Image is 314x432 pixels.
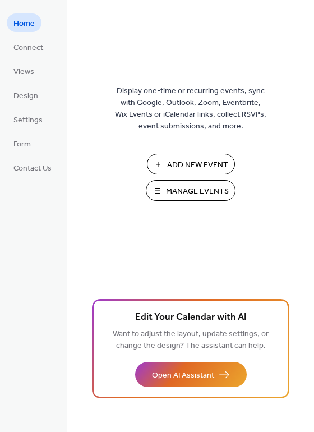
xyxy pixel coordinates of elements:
span: Views [13,66,34,78]
span: Open AI Assistant [152,370,214,382]
button: Add New Event [147,154,235,174]
button: Open AI Assistant [135,362,247,387]
a: Design [7,86,45,104]
span: Manage Events [166,186,229,197]
span: Home [13,18,35,30]
span: Settings [13,114,43,126]
span: Want to adjust the layout, update settings, or change the design? The assistant can help. [113,327,269,353]
a: Form [7,134,38,153]
a: Connect [7,38,50,56]
a: Home [7,13,41,32]
span: Add New Event [167,159,228,171]
span: Form [13,139,31,150]
a: Settings [7,110,49,128]
a: Contact Us [7,158,58,177]
span: Edit Your Calendar with AI [135,310,247,325]
button: Manage Events [146,180,235,201]
a: Views [7,62,41,80]
span: Connect [13,42,43,54]
span: Design [13,90,38,102]
span: Display one-time or recurring events, sync with Google, Outlook, Zoom, Eventbrite, Wix Events or ... [115,85,266,132]
span: Contact Us [13,163,52,174]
